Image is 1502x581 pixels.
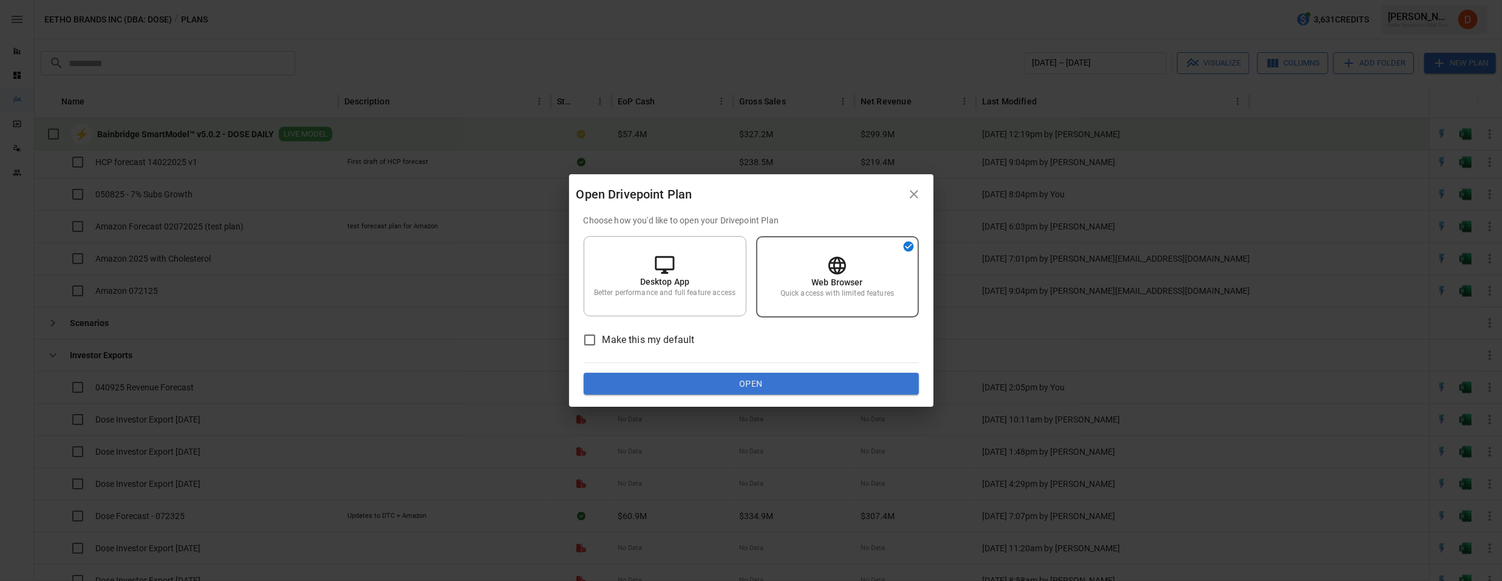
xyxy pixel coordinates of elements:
[603,333,695,347] span: Make this my default
[584,214,919,226] p: Choose how you'd like to open your Drivepoint Plan
[780,288,894,299] p: Quick access with limited features
[576,185,902,204] div: Open Drivepoint Plan
[640,276,690,288] p: Desktop App
[811,276,863,288] p: Web Browser
[594,288,736,298] p: Better performance and full feature access
[584,373,919,395] button: Open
